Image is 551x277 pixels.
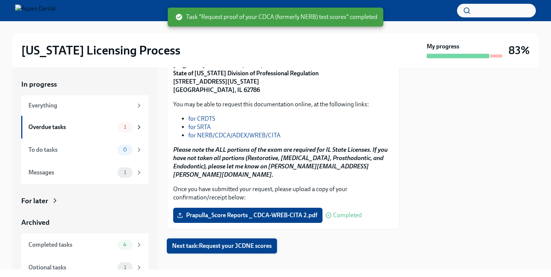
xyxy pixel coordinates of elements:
label: Prapulla_Score Reports _ CDCA-WREB-CITA 2.pdf [173,208,322,223]
span: 1 [119,170,131,175]
div: For later [21,196,48,206]
span: Prapulla_Score Reports _ CDCA-WREB-CITA 2.pdf [178,212,317,219]
img: Aspen Dental [15,5,56,17]
div: Optional tasks [28,263,114,272]
span: Next task : Request your JCDNE scores [172,242,272,250]
div: Messages [28,168,114,177]
a: Everything [21,95,149,116]
span: 1 [119,124,131,130]
p: Once you have submitted your request, please upload a copy of your confirmation/receipt below: [173,185,393,202]
div: To do tasks [28,146,114,154]
a: for CRDTS [188,115,215,122]
span: Task "Request proof of your CDCA (formerly NERB) test scores" completed [175,13,377,21]
span: 4 [119,242,131,247]
a: for NERB/CDCA/ADEX/WREB/CITA [188,132,280,139]
div: Everything [28,101,133,110]
p: You may be able to request this documentation online, at the following links: [173,100,393,109]
strong: My progress [427,42,459,51]
span: 0 [119,147,131,153]
a: Archived [21,218,149,227]
a: Messages1 [21,161,149,184]
h3: 83% [509,44,530,57]
button: Next task:Request your JCDNE scores [167,238,277,254]
a: Completed tasks4 [21,233,149,256]
a: In progress [21,79,149,89]
span: 1 [119,265,131,270]
strong: Please note the ALL portions of the exam are required for IL State Licenses. If you have not take... [173,146,388,178]
a: for SRTA [188,123,211,131]
span: Completed [333,212,362,218]
h2: [US_STATE] Licensing Process [21,43,180,58]
div: Overdue tasks [28,123,114,131]
a: For later [21,196,149,206]
a: To do tasks0 [21,138,149,161]
a: Overdue tasks1 [21,116,149,138]
div: Completed tasks [28,241,114,249]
